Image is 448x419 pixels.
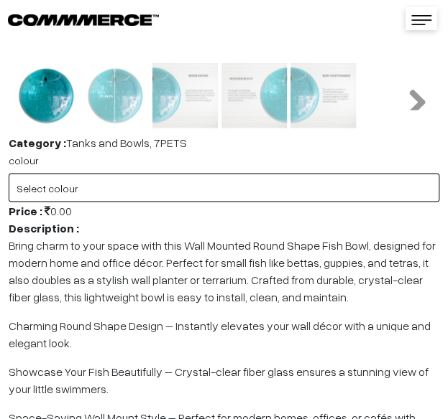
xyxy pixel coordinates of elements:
b: Price : [9,203,42,217]
a: Next [398,81,426,110]
p: Bring charm to your space with this Wall Mounted Round Shape Fish Bowl, designed for modern home ... [9,236,439,305]
img: 17585334559626412.jpg [221,62,287,128]
div: Tanks and Bowls, 7PETS [9,133,439,151]
img: 17585334203101112.jpg [14,62,80,128]
div: 0.00 [9,202,439,219]
b: Category : [9,135,66,149]
label: colour [9,152,39,167]
img: 17585334835370512.jpg [291,62,356,128]
img: menu [411,15,431,25]
img: 17585334459700212.jpg [83,62,149,128]
p: Charming Round Shape Design – Instantly elevates your wall décor with a unique and elegant look. [9,316,439,351]
b: Description : [9,220,79,235]
img: COMMMERCE [8,14,159,25]
a: COMMMERCE [8,10,134,27]
img: 17585334523308312.jpg [152,62,218,128]
p: Showcase Your Fish Beautifully – Crystal-clear fiber glass ensures a stunning view of your little... [9,362,439,397]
